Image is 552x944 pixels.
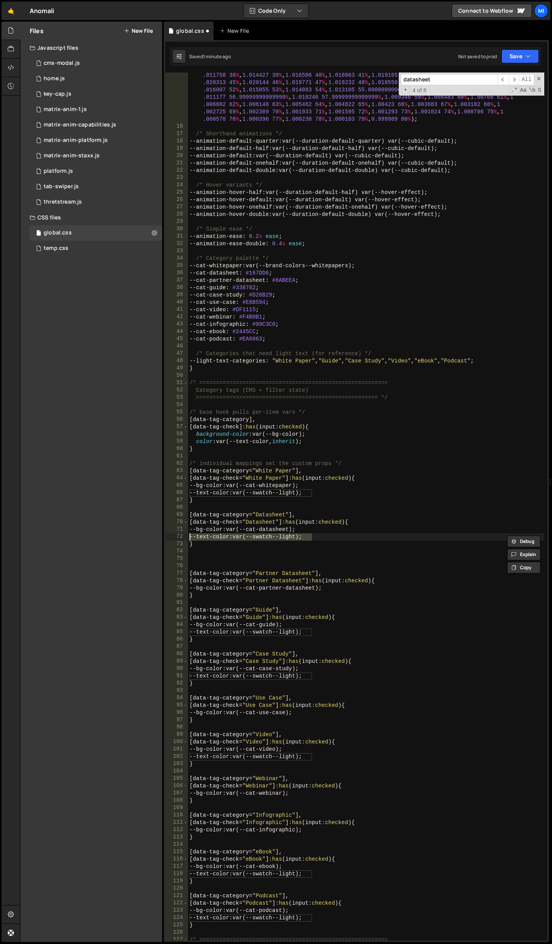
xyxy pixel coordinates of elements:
a: Connect to Webflow [452,4,532,18]
div: 93 [165,687,188,695]
div: Anomali [30,6,54,15]
div: 21 [165,160,188,167]
div: 23 [165,174,188,182]
div: 43 [165,321,188,328]
input: Search for [401,74,498,85]
div: 123 [165,907,188,914]
div: 36 [165,270,188,277]
div: 97 [165,716,188,724]
div: matrix-anim-1.js [44,106,87,113]
div: 15093/44497.js [30,117,162,133]
div: 15093/42609.js [30,56,162,71]
div: 106 [165,782,188,790]
span: ​ [508,74,519,85]
div: 69 [165,511,188,519]
div: 63 [165,467,188,475]
div: 88 [165,651,188,658]
div: 44 [165,328,188,335]
div: key-cap.js [44,91,71,98]
div: 64 [165,475,188,482]
div: 60 [165,445,188,453]
div: 91 [165,673,188,680]
span: CaseSensitive Search [519,86,527,94]
div: global.css [44,229,72,236]
div: 59 [165,438,188,445]
div: 58 [165,431,188,438]
div: 28 [165,211,188,218]
div: 15093/39455.css [30,225,165,241]
div: 116 [165,856,188,863]
div: 94 [165,695,188,702]
button: Explain [507,549,540,560]
div: 98 [165,724,188,731]
div: 74 [165,548,188,555]
div: 22 [165,167,188,174]
div: 120 [165,885,188,892]
div: 39 [165,292,188,299]
a: Mi [534,4,548,18]
div: temp.css [44,245,68,252]
div: 47 [165,350,188,357]
div: tab-swiper.js [44,183,79,190]
div: 50 [165,372,188,379]
span: Toggle Replace mode [401,86,410,94]
div: 114 [165,841,188,848]
div: Javascript files [20,40,162,56]
div: 78 [165,577,188,585]
div: 1 minute ago [203,53,231,60]
div: 86 [165,636,188,643]
div: 105 [165,775,188,782]
button: Debug [507,536,540,547]
div: 72 [165,533,188,541]
div: 124 [165,914,188,922]
span: Search In Selection [537,86,542,94]
div: 62 [165,460,188,467]
div: 100 [165,738,188,746]
div: 122 [165,900,188,907]
div: 34 [165,255,188,262]
div: 37 [165,277,188,284]
div: 85 [165,629,188,636]
div: 15093/44053.js [30,179,162,194]
div: 125 [165,922,188,929]
div: 82 [165,607,188,614]
div: 19 [165,145,188,152]
div: 83 [165,614,188,621]
div: Saved [189,53,231,60]
div: 110 [165,812,188,819]
div: 87 [165,643,188,651]
div: 95 [165,702,188,709]
div: New File [220,27,252,35]
div: 126 [165,929,188,936]
div: 66 [165,489,188,497]
div: 118 [165,870,188,878]
div: 46 [165,343,188,350]
div: 103 [165,760,188,768]
div: 18 [165,138,188,145]
div: 31 [165,233,188,240]
div: thretstream.js [44,199,82,206]
div: 15 [165,28,188,123]
div: 35 [165,262,188,270]
div: 45 [165,335,188,343]
div: 54 [165,401,188,409]
div: 92 [165,680,188,687]
span: RegExp Search [510,86,518,94]
button: Code Only [244,4,308,18]
div: 127 [165,936,188,944]
div: 81 [165,599,188,607]
div: 40 [165,299,188,306]
div: 52 [165,387,188,394]
button: New File [124,28,153,34]
div: 108 [165,797,188,804]
div: matrix-anim-platform.js [44,137,108,144]
div: 112 [165,826,188,834]
div: 15093/44488.js [30,86,162,102]
button: Save [501,49,539,63]
div: 113 [165,834,188,841]
div: 65 [165,482,188,489]
div: home.js [44,75,65,82]
div: 104 [165,768,188,775]
div: 79 [165,585,188,592]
